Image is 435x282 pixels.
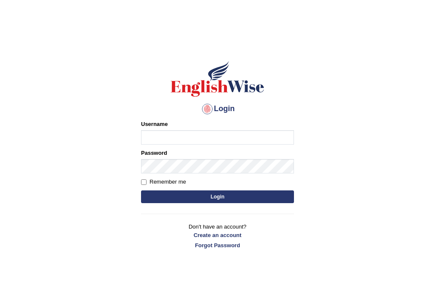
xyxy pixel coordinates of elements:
button: Login [141,190,294,203]
p: Don't have an account? [141,223,294,249]
label: Username [141,120,168,128]
h4: Login [141,102,294,116]
input: Remember me [141,179,147,185]
img: Logo of English Wise sign in for intelligent practice with AI [169,60,266,98]
a: Create an account [141,231,294,239]
label: Remember me [141,178,186,186]
label: Password [141,149,167,157]
a: Forgot Password [141,241,294,249]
